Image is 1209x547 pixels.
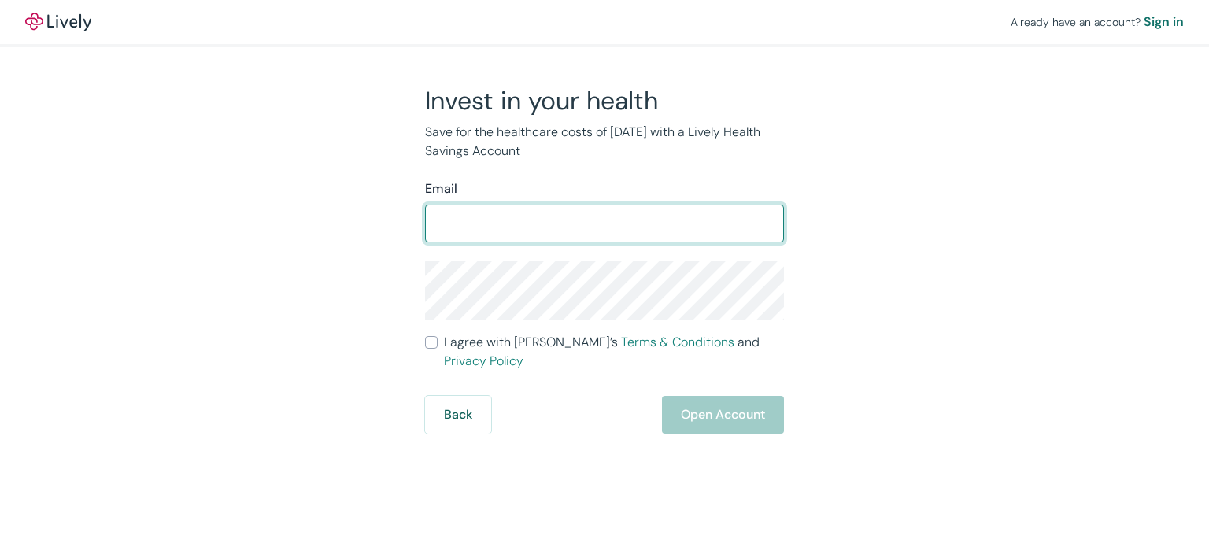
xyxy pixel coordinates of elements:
a: LivelyLively [25,13,91,31]
a: Terms & Conditions [621,334,734,350]
h2: Invest in your health [425,85,784,116]
span: I agree with [PERSON_NAME]’s and [444,333,784,371]
label: Email [425,179,457,198]
div: Already have an account? [1011,13,1184,31]
img: Lively [25,13,91,31]
a: Privacy Policy [444,353,523,369]
a: Sign in [1144,13,1184,31]
button: Back [425,396,491,434]
p: Save for the healthcare costs of [DATE] with a Lively Health Savings Account [425,123,784,161]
